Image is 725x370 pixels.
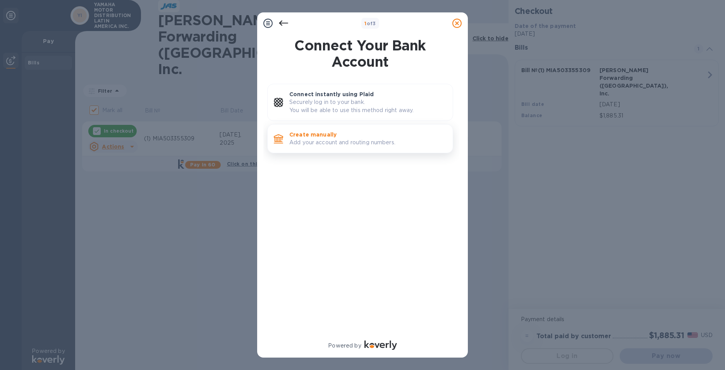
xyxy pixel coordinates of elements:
[289,98,447,114] p: Securely log in to your bank. You will be able to use this method right away.
[328,342,361,350] p: Powered by
[289,90,447,98] p: Connect instantly using Plaid
[264,37,456,70] h1: Connect Your Bank Account
[364,21,366,26] span: 1
[289,131,447,138] p: Create manually
[364,341,397,350] img: Logo
[364,21,376,26] b: of 3
[289,138,447,147] p: Add your account and routing numbers.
